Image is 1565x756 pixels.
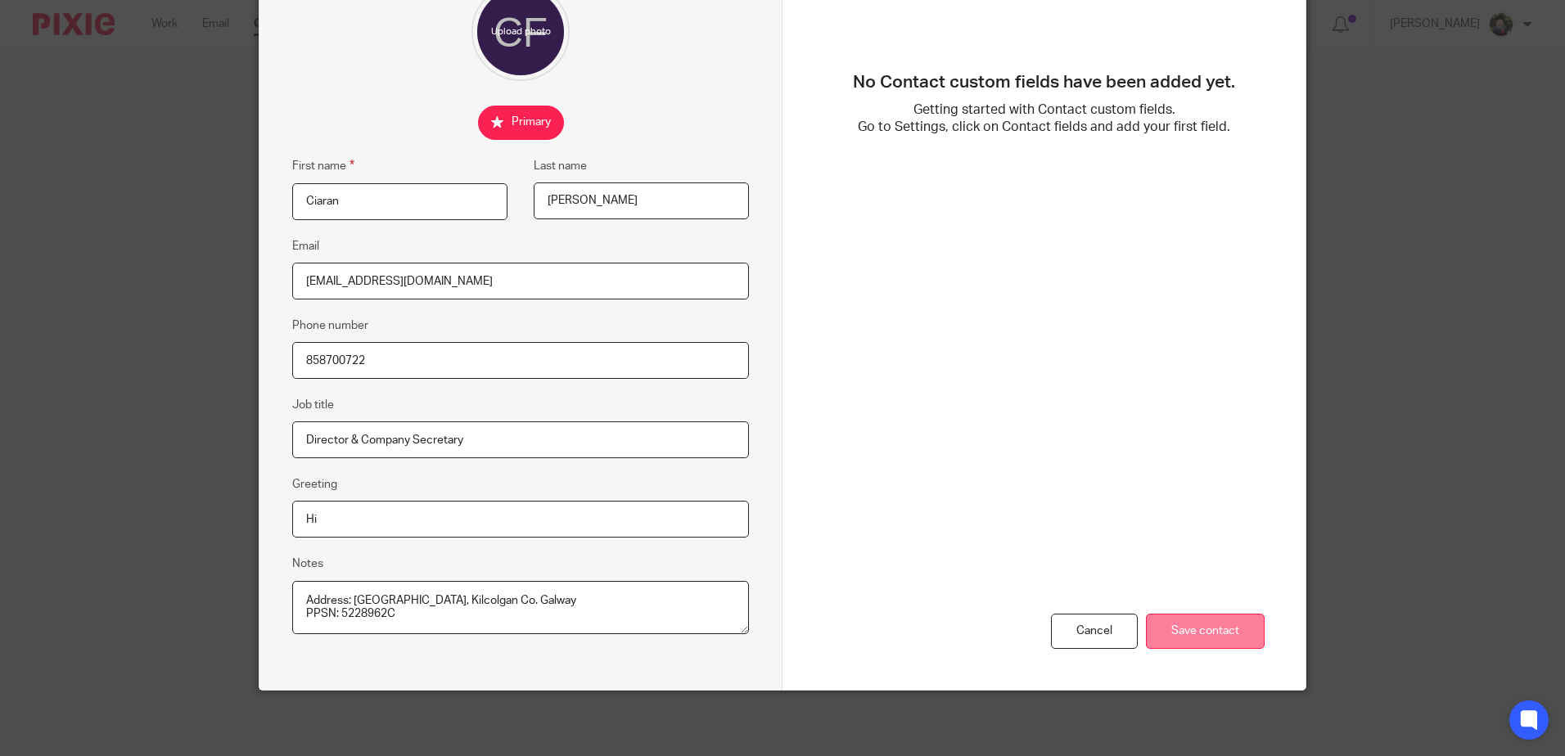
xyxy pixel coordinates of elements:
label: Phone number [292,317,368,334]
label: Greeting [292,476,337,493]
div: Cancel [1051,614,1138,649]
label: Last name [534,158,587,174]
label: Job title [292,397,334,413]
input: e.g. Dear Mrs. Appleseed or Hi Sam [292,501,749,538]
textarea: Address: [GEOGRAPHIC_DATA], Kilcolgan Co. [GEOGRAPHIC_DATA] [292,581,749,635]
label: Notes [292,556,323,572]
label: Email [292,238,319,254]
label: First name [292,156,354,175]
input: Save contact [1146,614,1265,649]
p: Getting started with Contact custom fields. Go to Settings, click on Contact fields and add your ... [823,101,1265,137]
h3: No Contact custom fields have been added yet. [823,72,1265,93]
